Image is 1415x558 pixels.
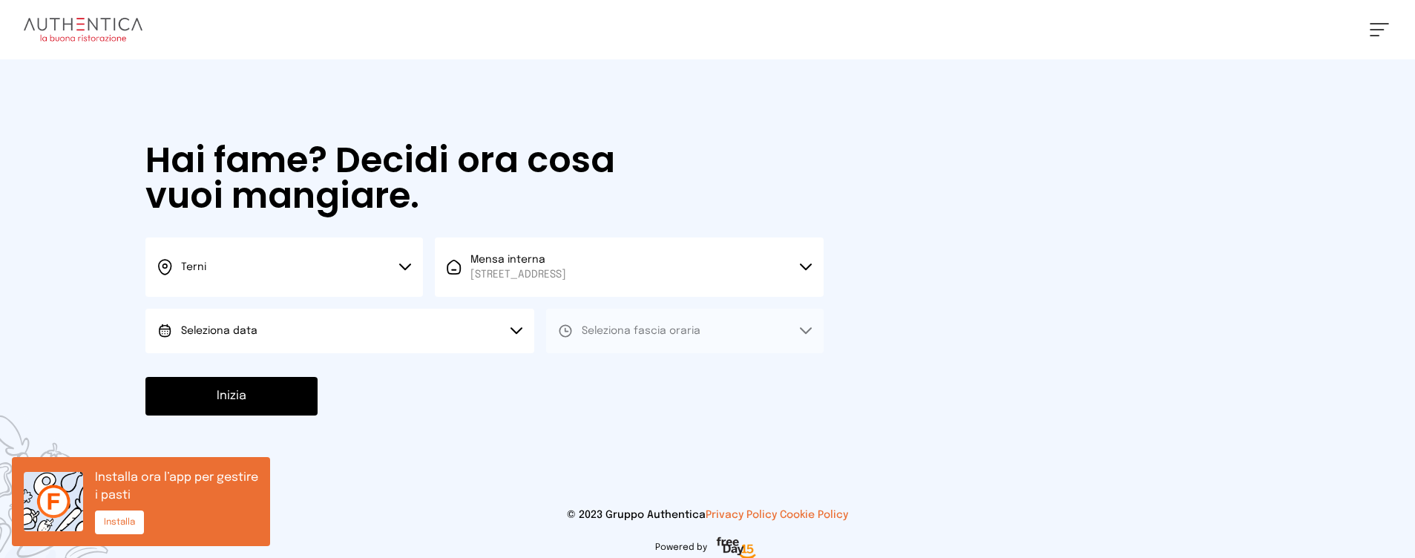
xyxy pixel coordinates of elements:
[145,237,423,297] button: Terni
[95,511,144,534] button: Installa
[706,510,777,520] a: Privacy Policy
[181,262,206,272] span: Terni
[470,267,566,282] span: [STREET_ADDRESS]
[181,326,257,336] span: Seleziona data
[95,469,258,505] p: Installa ora l’app per gestire i pasti
[145,142,654,214] h1: Hai fame? Decidi ora cosa vuoi mangiare.
[145,309,534,353] button: Seleziona data
[435,237,824,297] button: Mensa interna[STREET_ADDRESS]
[24,18,142,42] img: logo.8f33a47.png
[24,472,83,531] img: icon.6af0c3e.png
[655,542,707,554] span: Powered by
[582,326,700,336] span: Seleziona fascia oraria
[780,510,848,520] a: Cookie Policy
[24,508,1391,522] p: © 2023 Gruppo Authentica
[470,252,566,282] span: Mensa interna
[546,309,824,353] button: Seleziona fascia oraria
[145,377,318,416] button: Inizia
